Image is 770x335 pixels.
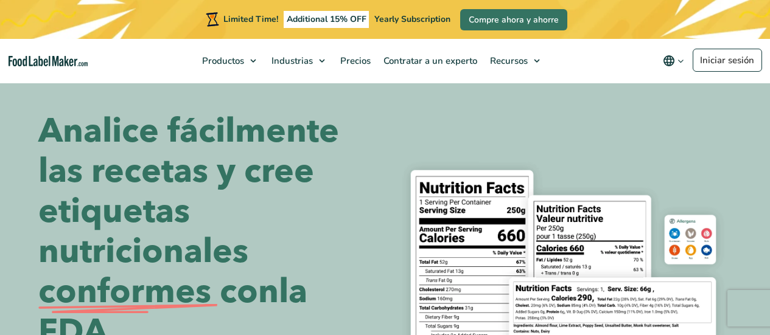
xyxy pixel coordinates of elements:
a: Recursos [484,39,546,83]
a: Precios [334,39,374,83]
span: Yearly Subscription [374,13,450,25]
a: Industrias [265,39,331,83]
span: Precios [337,55,372,67]
a: Iniciar sesión [693,49,762,72]
span: Productos [198,55,245,67]
span: Limited Time! [223,13,278,25]
span: Industrias [268,55,314,67]
a: Compre ahora y ahorre [460,9,567,30]
span: conformes con [38,272,279,312]
a: Contratar a un experto [377,39,481,83]
span: Contratar a un experto [380,55,478,67]
span: Additional 15% OFF [284,11,369,28]
span: Recursos [486,55,529,67]
a: Productos [196,39,262,83]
